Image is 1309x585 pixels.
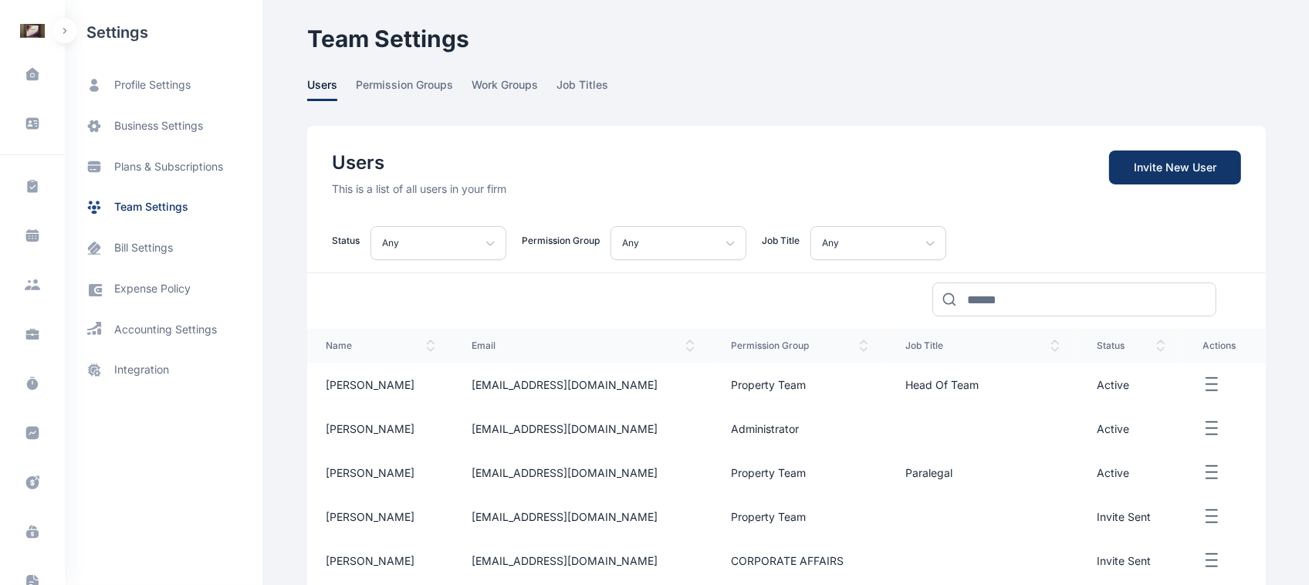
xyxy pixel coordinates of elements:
[114,240,173,256] span: bill settings
[556,77,608,101] span: job titles
[556,77,627,101] a: job titles
[1078,495,1184,539] td: Invite Sent
[382,234,399,252] p: Any
[732,554,844,567] span: CORPORATE AFFAIRS
[326,378,414,391] span: [PERSON_NAME]
[762,235,800,247] p: Job Title
[65,65,262,106] a: profile settings
[332,150,506,175] h2: Users
[732,466,807,479] span: Property Team
[332,181,506,197] p: This is a list of all users in your firm
[472,422,658,435] span: [EMAIL_ADDRESS][DOMAIN_NAME]
[356,77,453,101] span: permission groups
[307,77,356,101] a: users
[326,340,435,352] span: name
[114,362,169,378] span: integration
[114,77,191,93] span: profile settings
[522,235,600,247] p: Permission Group
[732,510,807,523] span: Property Team
[905,466,952,479] span: Paralegal
[472,340,695,352] span: email
[114,322,217,337] span: accounting settings
[472,378,658,391] span: [EMAIL_ADDRESS][DOMAIN_NAME]
[905,378,979,391] span: Head of Team
[1202,340,1247,352] span: actions
[307,77,337,101] span: users
[326,466,414,479] span: [PERSON_NAME]
[472,77,556,101] a: work groups
[732,378,807,391] span: Property Team
[65,350,262,391] a: integration
[326,422,414,435] span: [PERSON_NAME]
[472,554,658,567] span: [EMAIL_ADDRESS][DOMAIN_NAME]
[1078,451,1184,495] td: Active
[1097,340,1165,352] span: status
[114,118,203,134] span: business settings
[114,281,191,297] span: expense policy
[307,25,1266,52] h1: Team Settings
[65,228,262,269] a: bill settings
[472,77,538,101] span: work groups
[65,147,262,187] a: plans & subscriptions
[472,466,658,479] span: [EMAIL_ADDRESS][DOMAIN_NAME]
[114,159,223,174] span: plans & subscriptions
[732,422,800,435] span: Administrator
[326,510,414,523] span: [PERSON_NAME]
[1078,539,1184,583] td: Invite Sent
[326,554,414,567] span: [PERSON_NAME]
[65,106,262,147] a: business settings
[905,340,1060,352] span: job title
[1078,363,1184,407] td: Active
[622,234,639,252] p: Any
[1109,150,1241,184] a: Invite New User
[356,77,472,101] a: permission groups
[822,234,839,252] p: Any
[114,199,188,215] span: team settings
[472,510,658,523] span: [EMAIL_ADDRESS][DOMAIN_NAME]
[732,340,869,352] span: permission group
[65,269,262,309] a: expense policy
[65,309,262,350] a: accounting settings
[332,235,360,247] p: Status
[1078,407,1184,451] td: Active
[65,187,262,228] a: team settings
